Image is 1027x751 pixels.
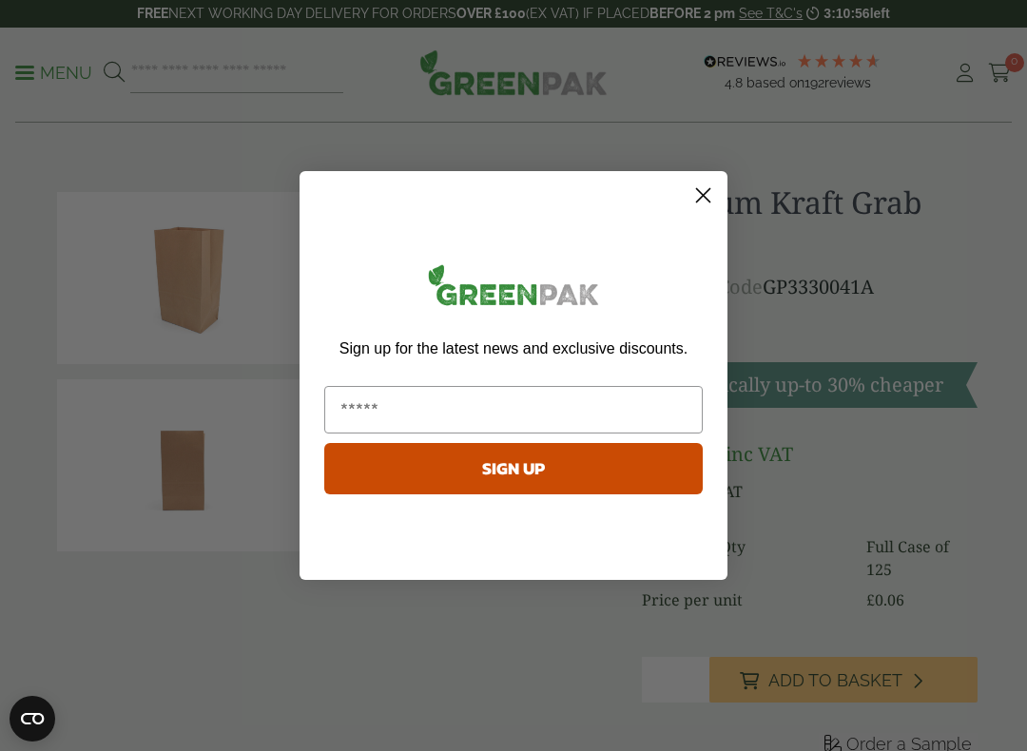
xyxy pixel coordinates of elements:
[324,443,703,494] button: SIGN UP
[324,386,703,433] input: Email
[10,696,55,741] button: Open CMP widget
[687,179,720,212] button: Close dialog
[324,257,703,320] img: greenpak_logo
[339,340,688,356] span: Sign up for the latest news and exclusive discounts.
